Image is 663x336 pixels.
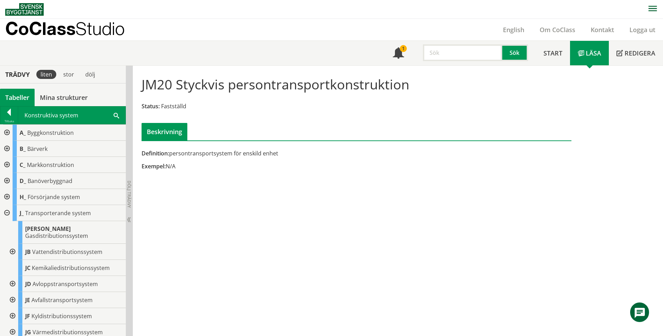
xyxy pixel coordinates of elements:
[20,129,26,137] span: A_
[25,280,31,288] span: JD
[25,225,71,233] span: [PERSON_NAME]
[20,177,26,185] span: D_
[25,209,91,217] span: Transporterande system
[5,19,140,41] a: CoClassStudio
[32,248,102,256] span: Vattendistributionssystem
[20,161,26,169] span: C_
[20,193,26,201] span: H_
[126,181,132,208] span: Dölj trädvy
[25,328,31,336] span: JG
[1,71,34,78] div: Trädvy
[20,145,26,153] span: B_
[393,48,404,59] span: Notifikationer
[27,129,74,137] span: Byggkonstruktion
[25,296,30,304] span: JE
[161,102,186,110] span: Fastställd
[27,161,74,169] span: Markkonstruktion
[583,25,622,34] a: Kontakt
[5,24,125,32] p: CoClass
[20,209,24,217] span: J_
[142,149,424,157] div: persontransportsystem för enskild enhet
[25,248,31,256] span: JB
[31,296,93,304] span: Avfallstransportsystem
[59,70,78,79] div: stor
[625,49,655,57] span: Redigera
[532,25,583,34] a: Om CoClass
[81,70,99,79] div: dölj
[31,312,92,320] span: Kyldistributionssystem
[570,41,609,65] a: Läsa
[32,264,110,272] span: Kemikaliedistributionssystem
[495,25,532,34] a: English
[28,193,80,201] span: Försörjande system
[114,111,119,119] span: Sök i tabellen
[142,162,166,170] span: Exempel:
[622,25,663,34] a: Logga ut
[75,18,125,39] span: Studio
[536,41,570,65] a: Start
[5,3,44,16] img: Svensk Byggtjänst
[35,89,93,106] a: Mina strukturer
[423,44,502,61] input: Sök
[142,149,169,157] span: Definition:
[25,232,88,240] span: Gasdistributionssystem
[33,328,103,336] span: Värmedistributionssystem
[400,45,407,52] div: 1
[0,118,18,124] div: Tillbaka
[385,41,412,65] a: 1
[543,49,562,57] span: Start
[609,41,663,65] a: Redigera
[18,107,125,124] div: Konstruktiva system
[142,76,409,92] h1: JM20 Styckvis persontransportkonstruktion
[28,177,72,185] span: Banöverbyggnad
[586,49,601,57] span: Läsa
[25,264,30,272] span: JC
[25,312,30,320] span: JF
[27,145,48,153] span: Bärverk
[36,70,56,79] div: liten
[142,123,187,140] div: Beskrivning
[142,102,160,110] span: Status:
[502,44,528,61] button: Sök
[142,162,424,170] div: N/A
[33,280,98,288] span: Avloppstransportsystem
